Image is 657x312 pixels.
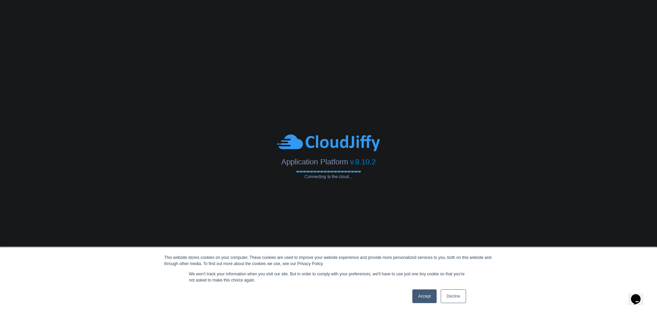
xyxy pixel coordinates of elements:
[189,271,468,283] p: We won't track your information when you visit our site. But in order to comply with your prefere...
[296,174,361,179] span: Connecting to the cloud...
[164,254,493,267] div: This website stores cookies on your computer. These cookies are used to improve your website expe...
[277,133,380,152] img: CloudJiffy-Blue.svg
[412,289,437,303] a: Accept
[350,157,376,166] span: v.8.10.2
[281,157,348,166] span: Application Platform
[628,285,650,305] iframe: chat widget
[441,289,466,303] a: Decline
